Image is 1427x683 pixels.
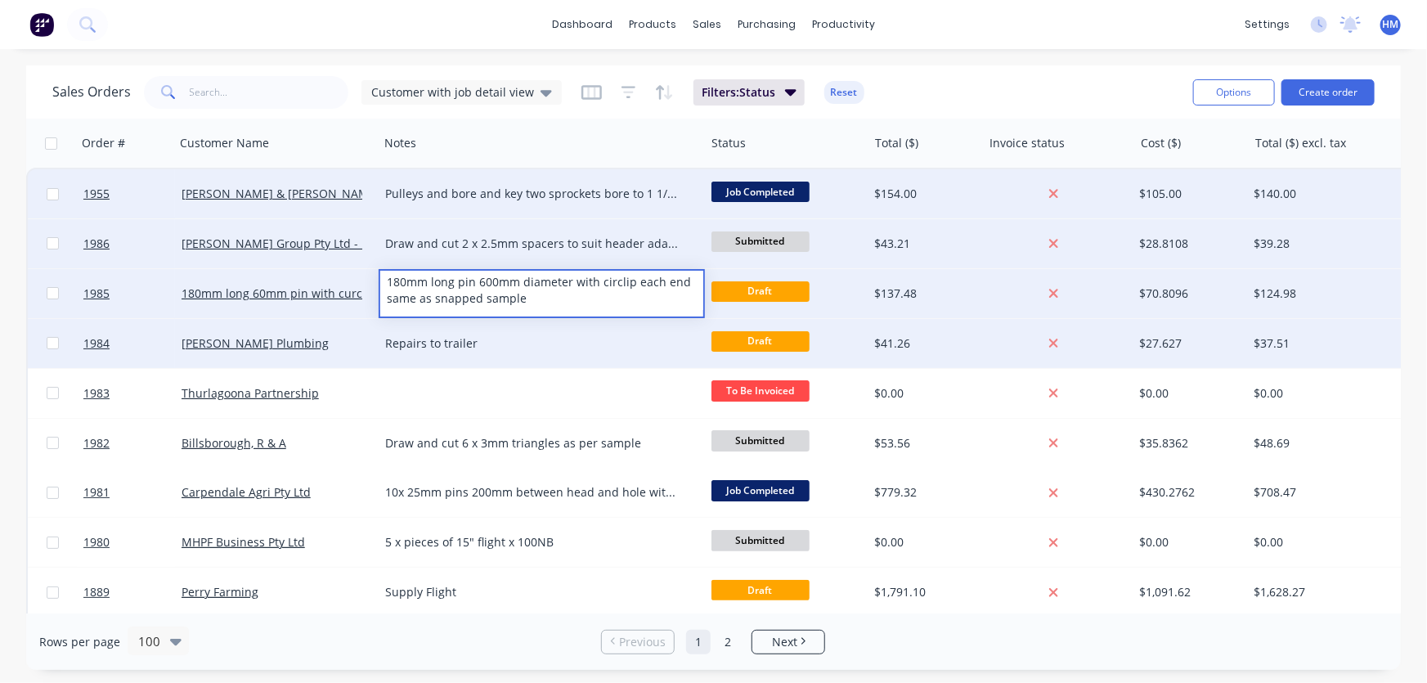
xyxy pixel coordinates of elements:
[385,484,683,501] div: 10x 25mm pins 200mm between head and hole with 75od head 10mm thick welded on
[83,319,182,368] a: 1984
[711,231,810,252] span: Submitted
[83,568,182,617] a: 1889
[82,135,125,151] div: Order #
[619,634,666,650] span: Previous
[711,182,810,202] span: Job Completed
[83,468,182,517] a: 1981
[1139,385,1235,402] div: $0.00
[711,281,810,302] span: Draft
[52,84,131,100] h1: Sales Orders
[1254,534,1424,550] div: $0.00
[874,584,970,600] div: $1,791.10
[83,584,110,600] span: 1889
[711,530,810,550] span: Submitted
[874,484,970,501] div: $779.32
[371,83,534,101] span: Customer with job detail view
[1139,484,1235,501] div: $430.2762
[83,369,182,418] a: 1983
[874,385,970,402] div: $0.00
[1254,335,1424,352] div: $37.51
[182,285,436,301] a: 180mm long 60mm pin with curclips each end
[1254,385,1424,402] div: $0.00
[772,634,797,650] span: Next
[595,630,832,654] ul: Pagination
[874,186,970,202] div: $154.00
[804,12,883,37] div: productivity
[711,135,746,151] div: Status
[83,385,110,402] span: 1983
[1139,584,1235,600] div: $1,091.62
[544,12,621,37] a: dashboard
[716,630,740,654] a: Page 2
[83,269,182,318] a: 1985
[1254,236,1424,252] div: $39.28
[693,79,805,106] button: Filters:Status
[1255,135,1346,151] div: Total ($) excl. tax
[385,435,683,452] div: Draw and cut 6 x 3mm triangles as per sample
[385,236,683,252] div: Draw and cut 2 x 2.5mm spacers to suit header adaptor plate wear plate.
[711,480,810,501] span: Job Completed
[182,534,305,550] a: MHPF Business Pty Ltd
[1139,435,1235,452] div: $35.8362
[989,135,1065,151] div: Invoice status
[182,484,311,500] a: Carpendale Agri Pty Ltd
[752,634,824,650] a: Next page
[1139,335,1235,352] div: $27.627
[83,335,110,352] span: 1984
[190,76,349,109] input: Search...
[874,285,970,302] div: $137.48
[684,12,729,37] div: sales
[385,186,683,202] div: Pulleys and bore and key two sprockets bore to 1 1/4 and key to 5/16
[380,271,703,310] div: 180mm long pin 600mm diameter with circlip each end same as snapped sample
[874,335,970,352] div: $41.26
[385,584,683,600] div: Supply Flight
[711,380,810,401] span: To Be Invoiced
[1383,17,1399,32] span: HM
[83,435,110,452] span: 1982
[1254,186,1424,202] div: $140.00
[824,81,864,104] button: Reset
[602,634,674,650] a: Previous page
[1139,285,1235,302] div: $70.8096
[1141,135,1181,151] div: Cost ($)
[182,236,452,251] a: [PERSON_NAME] Group Pty Ltd - Black Truck & Ag
[686,630,711,654] a: Page 1 is your current page
[180,135,269,151] div: Customer Name
[29,12,54,37] img: Factory
[39,634,120,650] span: Rows per page
[1139,186,1235,202] div: $105.00
[711,331,810,352] span: Draft
[1139,236,1235,252] div: $28.8108
[729,12,804,37] div: purchasing
[83,518,182,567] a: 1980
[83,484,110,501] span: 1981
[83,186,110,202] span: 1955
[1254,484,1424,501] div: $708.47
[1139,534,1235,550] div: $0.00
[874,435,970,452] div: $53.56
[1254,584,1424,600] div: $1,628.27
[182,335,329,351] a: [PERSON_NAME] Plumbing
[83,285,110,302] span: 1985
[182,584,258,600] a: Perry Farming
[83,236,110,252] span: 1986
[83,219,182,268] a: 1986
[1254,435,1424,452] div: $48.69
[83,419,182,468] a: 1982
[1281,79,1375,106] button: Create order
[711,580,810,600] span: Draft
[83,534,110,550] span: 1980
[384,135,416,151] div: Notes
[874,534,970,550] div: $0.00
[621,12,684,37] div: products
[1254,285,1424,302] div: $124.98
[702,84,775,101] span: Filters: Status
[1236,12,1298,37] div: settings
[874,236,970,252] div: $43.21
[385,335,683,352] div: Repairs to trailer
[182,385,319,401] a: Thurlagoona Partnership
[83,169,182,218] a: 1955
[875,135,918,151] div: Total ($)
[711,430,810,451] span: Submitted
[385,534,683,550] div: 5 x pieces of 15" flight x 100NB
